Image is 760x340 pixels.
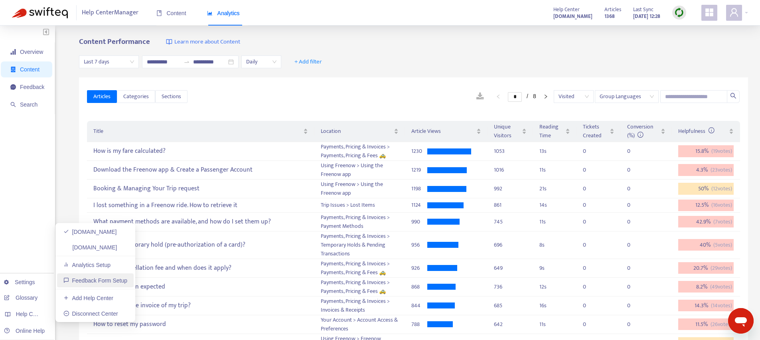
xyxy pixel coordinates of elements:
[633,12,660,21] strong: [DATE] 12:28
[411,127,475,136] span: Article Views
[583,301,599,310] div: 0
[84,56,134,68] span: Last 7 days
[93,261,308,275] div: What is a cancellation fee and when does it apply?
[496,94,501,99] span: left
[600,91,654,103] span: Group Languages
[162,92,181,101] span: Sections
[711,184,732,193] span: ( 12 votes)
[314,198,405,213] td: Trip Issues > Lost Items
[4,328,45,334] a: Online Help
[63,310,118,317] a: Disconnect Center
[93,318,308,331] div: How to reset my password
[627,166,643,174] div: 0
[63,295,113,301] a: Add Help Center
[314,259,405,278] td: Payments, Pricing & Invoices > Payments, Pricing & Fees 🚕
[627,217,643,226] div: 0
[314,161,405,180] td: Using Freenow > Using the Freenow app
[678,318,734,330] div: 11.5 %
[494,123,520,140] span: Unique Visitors
[539,217,570,226] div: 11 s
[20,84,44,90] span: Feedback
[539,166,570,174] div: 11 s
[314,231,405,259] td: Payments, Pricing & Invoices > Temporary Holds & Pending Transactions
[539,264,570,273] div: 9 s
[93,280,308,293] div: I paid more than expected
[12,7,68,18] img: Swifteq
[207,10,213,16] span: area-chart
[411,264,427,273] div: 926
[711,320,732,329] span: ( 26 votes)
[539,92,552,101] li: Next Page
[604,12,615,21] strong: 1368
[583,264,599,273] div: 0
[539,92,552,101] button: right
[87,121,314,142] th: Title
[314,180,405,198] td: Using Freenow > Using the Freenow app
[553,5,580,14] span: Help Center
[117,90,155,103] button: Categories
[93,299,308,312] div: How do I get the invoice of my trip?
[20,49,43,55] span: Overview
[4,295,38,301] a: Glossary
[713,241,732,249] span: ( 5 votes)
[713,217,732,226] span: ( 7 votes)
[10,67,16,72] span: container
[93,164,308,177] div: Download the Freenow app & Create a Passenger Account
[288,55,328,68] button: + Add filter
[627,283,643,291] div: 0
[678,300,734,312] div: 14.3 %
[411,166,427,174] div: 1219
[583,166,599,174] div: 0
[314,297,405,315] td: Payments, Pricing & Invoices > Invoices & Receipts
[627,201,643,210] div: 0
[314,315,405,334] td: Your Account > Account Access & Preferences
[10,49,16,55] span: signal
[533,121,576,142] th: Reading Time
[583,147,599,156] div: 0
[93,92,111,101] span: Articles
[674,8,684,18] img: sync.dc5367851b00ba804db3.png
[559,91,589,103] span: Visited
[494,301,527,310] div: 685
[627,320,643,329] div: 0
[166,38,240,47] a: Learn more about Content
[627,301,643,310] div: 0
[93,215,308,228] div: What payment methods are available, and how do I set them up?
[82,5,138,20] span: Help Center Manager
[10,84,16,90] span: message
[711,264,732,273] span: ( 29 votes)
[583,201,599,210] div: 0
[79,36,150,48] b: Content Performance
[627,147,643,156] div: 0
[583,184,599,193] div: 0
[678,262,734,274] div: 20.7 %
[494,264,527,273] div: 649
[710,283,732,291] span: ( 49 votes)
[411,217,427,226] div: 990
[184,59,190,65] span: to
[93,199,308,212] div: I lost something in a Freenow ride. How to retrieve it
[155,90,188,103] button: Sections
[543,94,548,99] span: right
[411,241,427,249] div: 956
[156,10,186,16] span: Content
[553,12,592,21] a: [DOMAIN_NAME]
[156,10,162,16] span: book
[87,90,117,103] button: Articles
[207,10,240,16] span: Analytics
[294,57,322,67] span: + Add filter
[405,121,488,142] th: Article Views
[627,241,643,249] div: 0
[539,201,570,210] div: 14 s
[583,241,599,249] div: 0
[123,92,149,101] span: Categories
[527,93,528,99] span: /
[711,301,732,310] span: ( 14 votes)
[539,147,570,156] div: 13 s
[246,56,276,68] span: Daily
[627,264,643,273] div: 0
[539,123,564,140] span: Reading Time
[729,8,739,17] span: user
[63,229,117,235] a: [DOMAIN_NAME]
[184,59,190,65] span: swap-right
